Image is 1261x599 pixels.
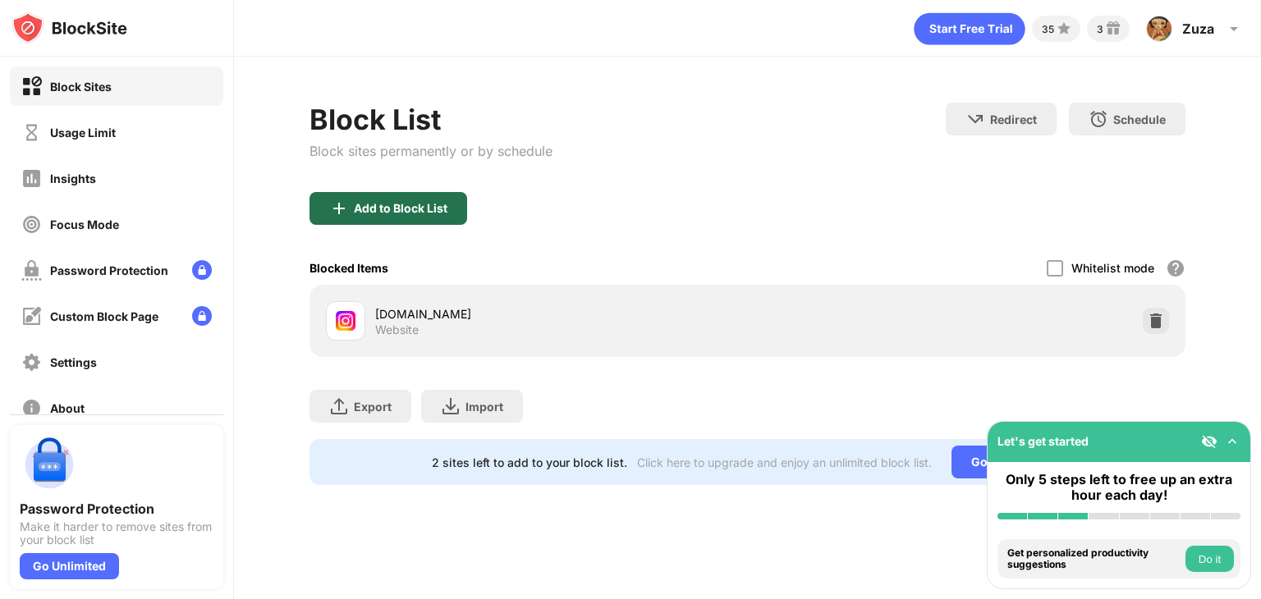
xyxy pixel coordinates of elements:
[354,400,392,414] div: Export
[20,520,213,546] div: Make it harder to remove sites from your block list
[50,263,168,277] div: Password Protection
[21,214,42,235] img: focus-off.svg
[21,398,42,418] img: about-off.svg
[50,126,116,139] div: Usage Limit
[465,400,503,414] div: Import
[1113,112,1166,126] div: Schedule
[20,553,119,579] div: Go Unlimited
[1182,21,1214,37] div: Zuza
[997,434,1089,448] div: Let's get started
[50,171,96,185] div: Insights
[50,80,112,94] div: Block Sites
[21,260,42,281] img: password-protection-off.svg
[336,311,355,331] img: favicons
[432,455,627,469] div: 2 sites left to add to your block list.
[1097,23,1103,35] div: 3
[21,306,42,327] img: customize-block-page-off.svg
[1146,16,1172,42] img: ACg8ocLSHh4_5lOcPKnASuGHmy4K04b0xCOoQ8QxaIKLNZPoa14x1GFx=s96-c
[50,309,158,323] div: Custom Block Page
[375,305,747,322] div: [DOMAIN_NAME]
[310,103,553,136] div: Block List
[11,11,127,44] img: logo-blocksite.svg
[1071,261,1154,275] div: Whitelist mode
[20,501,213,517] div: Password Protection
[50,355,97,369] div: Settings
[1224,433,1240,450] img: omni-setup-toggle.svg
[1103,19,1123,39] img: reward-small.svg
[1185,546,1234,572] button: Do it
[21,168,42,189] img: insights-off.svg
[20,435,79,494] img: push-password-protection.svg
[21,352,42,373] img: settings-off.svg
[997,472,1240,503] div: Only 5 steps left to free up an extra hour each day!
[192,306,212,326] img: lock-menu.svg
[21,76,42,97] img: block-on.svg
[951,446,1064,478] div: Go Unlimited
[1201,433,1217,450] img: eye-not-visible.svg
[192,260,212,280] img: lock-menu.svg
[354,202,447,215] div: Add to Block List
[637,455,932,469] div: Click here to upgrade and enjoy an unlimited block list.
[375,322,419,337] div: Website
[914,12,1025,45] div: animation
[1042,23,1054,35] div: 35
[50,401,85,415] div: About
[310,143,553,159] div: Block sites permanently or by schedule
[990,112,1037,126] div: Redirect
[50,217,119,231] div: Focus Mode
[21,122,42,143] img: time-usage-off.svg
[1054,19,1074,39] img: points-small.svg
[310,261,388,275] div: Blocked Items
[1007,547,1181,571] div: Get personalized productivity suggestions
